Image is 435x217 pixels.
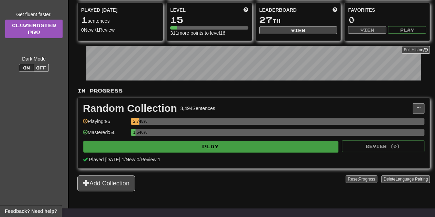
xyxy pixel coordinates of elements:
button: Add Collection [77,175,135,191]
div: Get fluent faster. [5,11,63,18]
span: New: 0 [126,157,139,162]
div: Dark Mode [5,55,63,62]
span: Open feedback widget [5,208,57,215]
span: Level [170,7,186,13]
div: 3,494 Sentences [180,105,215,112]
span: Played [DATE]: 1 [89,157,124,162]
div: sentences [81,15,159,24]
span: / [139,157,141,162]
strong: 0 [81,27,84,33]
span: Review: 1 [141,157,161,162]
span: Played [DATE] [81,7,118,13]
button: View [259,26,337,34]
button: Full History [402,46,430,54]
button: On [19,64,34,72]
div: th [259,15,337,24]
span: 1 [81,15,88,24]
button: Off [34,64,49,72]
span: Score more points to level up [243,7,248,13]
div: New / Review [81,26,159,33]
p: In Progress [77,87,430,94]
div: 1.546% [133,129,135,136]
div: Playing: 96 [83,118,128,129]
a: ClozemasterPro [5,20,63,38]
span: Language Pairing [395,177,428,182]
strong: 1 [96,27,99,33]
button: View [348,26,386,34]
span: This week in points, UTC [332,7,337,13]
button: Review (0) [342,140,424,152]
div: Favorites [348,7,426,13]
span: / [124,157,126,162]
button: DeleteLanguage Pairing [381,175,430,183]
button: ResetProgress [346,175,377,183]
div: 2.748% [133,118,139,125]
div: 15 [170,15,248,24]
div: 311 more points to level 16 [170,30,248,36]
div: Random Collection [83,103,177,113]
span: 27 [259,15,272,24]
button: Play [83,141,338,152]
button: Play [388,26,426,34]
span: Progress [359,177,375,182]
div: Mastered: 54 [83,129,128,140]
span: Leaderboard [259,7,297,13]
div: 0 [348,15,426,24]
